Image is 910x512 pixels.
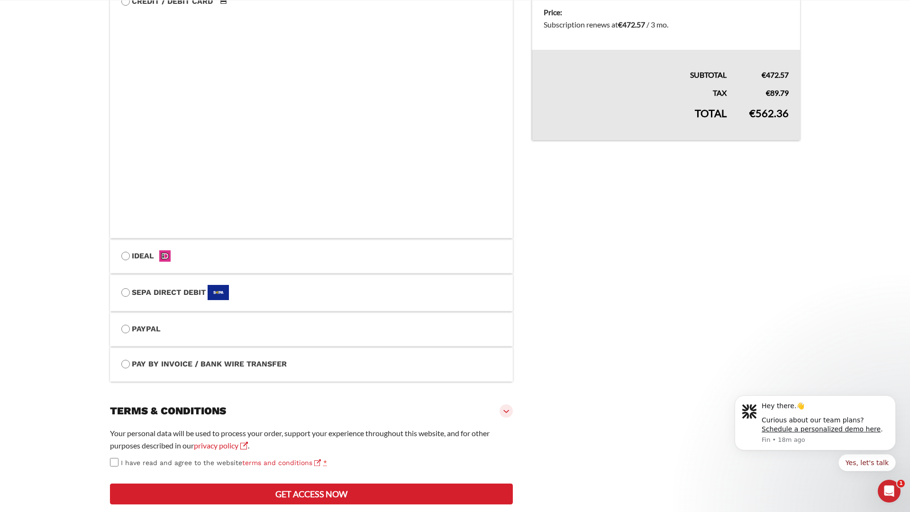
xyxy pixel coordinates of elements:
[110,427,513,452] p: Your personal data will be used to process your order, support your experience throughout this we...
[121,285,501,300] label: SEPA Direct Debit
[762,70,789,79] bdi: 472.57
[208,285,229,300] img: SEPA
[749,107,789,119] bdi: 562.36
[618,20,622,29] span: €
[110,404,226,418] h3: Terms & conditions
[618,20,645,29] bdi: 472.57
[121,459,321,466] span: I have read and agree to the website
[532,99,738,141] th: Total
[156,250,173,262] img: iDEAL
[121,360,130,368] input: Pay by Invoice / Bank Wire Transfer
[121,323,501,335] label: PayPal
[532,81,738,99] th: Tax
[110,484,513,504] button: Get access now
[119,6,500,227] iframe: Secure payment input frame
[242,459,321,466] a: terms and conditions
[544,6,789,18] dt: Price:
[766,88,789,97] bdi: 89.79
[544,20,668,29] span: Subscription renews at .
[121,288,130,297] input: SEPA Direct DebitSEPA
[121,250,501,262] label: iDEAL
[532,50,738,81] th: Subtotal
[194,441,248,450] a: privacy policy
[762,70,766,79] span: €
[766,88,770,97] span: €
[878,480,901,503] iframe: Intercom live chat
[720,384,910,507] iframe: Intercom notifications message
[646,20,667,29] span: / 3 mo
[121,358,501,370] label: Pay by Invoice / Bank Wire Transfer
[110,458,118,466] input: I have read and agree to the websiteterms and conditions *
[121,325,130,333] input: PayPal
[121,252,130,260] input: iDEALiDEAL
[323,459,327,466] abbr: required
[897,480,905,487] span: 1
[749,107,755,119] span: €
